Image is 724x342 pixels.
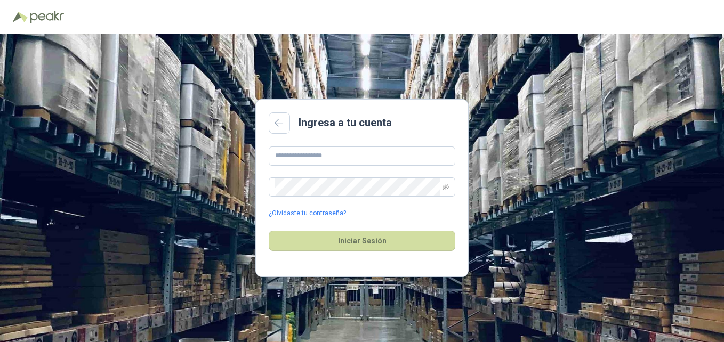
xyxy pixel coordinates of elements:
img: Logo [13,12,28,22]
h2: Ingresa a tu cuenta [299,115,392,131]
button: Iniciar Sesión [269,231,455,251]
span: eye-invisible [443,184,449,190]
img: Peakr [30,11,64,23]
a: ¿Olvidaste tu contraseña? [269,208,346,218]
